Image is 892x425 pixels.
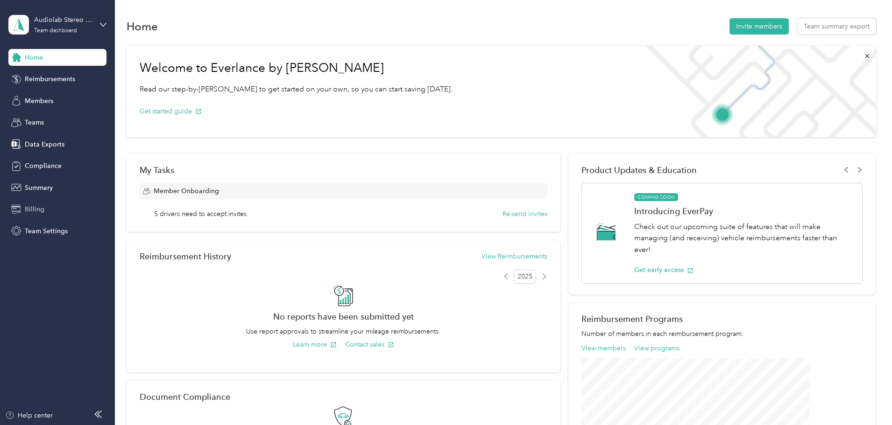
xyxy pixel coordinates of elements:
[514,270,536,284] span: 2025
[25,226,68,236] span: Team Settings
[634,343,680,353] button: View programs
[140,251,231,261] h2: Reimbursement History
[25,74,75,84] span: Reimbursements
[25,183,53,193] span: Summary
[34,15,92,25] div: Audiolab Stereo & Video Center Inc.
[140,61,453,76] h1: Welcome to Everlance by [PERSON_NAME]
[634,221,852,256] p: Check out our upcoming suite of features that will make managing (and receiving) vehicle reimburs...
[581,165,697,175] span: Product Updates & Education
[840,373,892,425] iframe: Everlance-gr Chat Button Frame
[581,329,863,339] p: Number of members in each reimbursement program.
[140,392,230,402] h2: Document Compliance
[140,312,547,321] h2: No reports have been submitted yet
[293,340,337,349] button: Learn more
[154,186,219,196] span: Member Onboarding
[154,209,247,219] span: 5 drivers need to accept invites
[25,161,62,171] span: Compliance
[25,139,64,149] span: Data Exports
[5,411,53,420] button: Help center
[25,204,44,214] span: Billing
[140,84,453,95] p: Read our step-by-[PERSON_NAME] to get started on your own, so you can start saving [DATE].
[729,18,789,35] button: Invite members
[140,165,547,175] div: My Tasks
[634,193,678,202] span: COMING SOON
[636,46,876,137] img: Welcome to everlance
[503,209,547,219] button: Re-send invites
[634,206,852,216] h1: Introducing EverPay
[25,53,43,63] span: Home
[127,21,158,31] h1: Home
[797,18,876,35] button: Team summary export
[581,314,863,324] h2: Reimbursement Programs
[140,106,202,116] button: Get started guide
[25,96,53,106] span: Members
[345,340,394,349] button: Contact sales
[581,343,626,353] button: View members
[634,265,694,275] button: Get early access
[140,327,547,336] p: Use report approvals to streamline your mileage reimbursements.
[481,251,547,261] button: View Reimbursements
[25,118,44,127] span: Teams
[34,28,77,34] div: Team dashboard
